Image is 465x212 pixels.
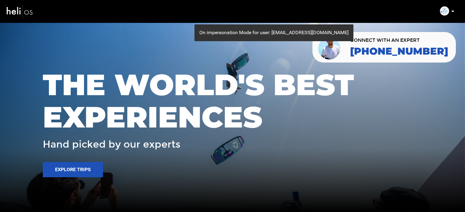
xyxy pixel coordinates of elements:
div: On impersonation Mode for user: [EMAIL_ADDRESS][DOMAIN_NAME] [194,24,353,41]
img: heli-logo [6,3,34,20]
span: Hand picked by our experts [43,139,180,150]
button: Explore Trips [43,162,103,177]
span: CONNECT WITH AN EXPERT [350,38,448,43]
a: [PHONE_NUMBER] [350,46,448,57]
img: contact our team [317,34,342,60]
span: THE WORLD'S BEST EXPERIENCES [43,69,422,133]
img: c36575676b75a9917f0e920f24609c9d.png [440,6,449,16]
